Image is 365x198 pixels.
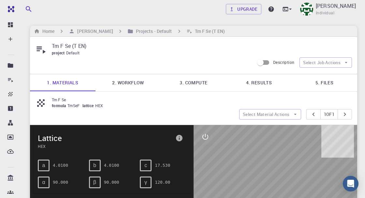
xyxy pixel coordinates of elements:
span: Individual [316,10,334,16]
span: project [52,50,66,55]
span: lattice [82,103,95,108]
img: logo [5,6,14,12]
span: Description [273,60,294,65]
h6: [PERSON_NAME] [75,28,113,35]
span: b [93,163,96,168]
span: α [42,179,45,185]
p: Tm F Se [52,97,347,103]
span: Default [66,50,82,55]
pre: 4.0100 [104,160,119,171]
img: Taha Yusuf [300,3,313,16]
a: 3. Compute [161,74,226,91]
span: TmSeF [67,103,82,108]
a: Upgrade [226,4,261,14]
pre: 120.00 [155,177,170,188]
span: γ [144,179,147,185]
p: [PERSON_NAME] [316,2,356,10]
pre: 17.530 [155,160,170,171]
div: Open Intercom Messenger [343,176,358,191]
span: β [93,179,96,185]
span: Destek [14,5,34,10]
span: formula [52,103,67,108]
h6: Tm F Se (T EN) [192,28,225,35]
h6: Projects - Default [133,28,172,35]
h6: Home [40,28,54,35]
pre: 90.000 [53,177,68,188]
button: Select Job Actions [299,57,352,68]
span: HEX [38,143,173,149]
button: 1of1 [320,109,338,120]
a: 5. Files [292,74,357,91]
span: Lattice [38,133,173,143]
pre: 90.000 [104,177,119,188]
nav: breadcrumb [33,28,226,35]
button: info [173,132,186,145]
button: Select Material Actions [239,109,301,120]
span: HEX [95,103,106,108]
span: a [42,163,45,168]
div: pager [306,109,352,120]
p: Tm F Se (T EN) [52,42,347,50]
pre: 4.0100 [53,160,68,171]
a: 1. Materials [30,74,95,91]
span: c [144,163,147,168]
a: 4. Results [226,74,292,91]
a: 2. Workflow [95,74,161,91]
